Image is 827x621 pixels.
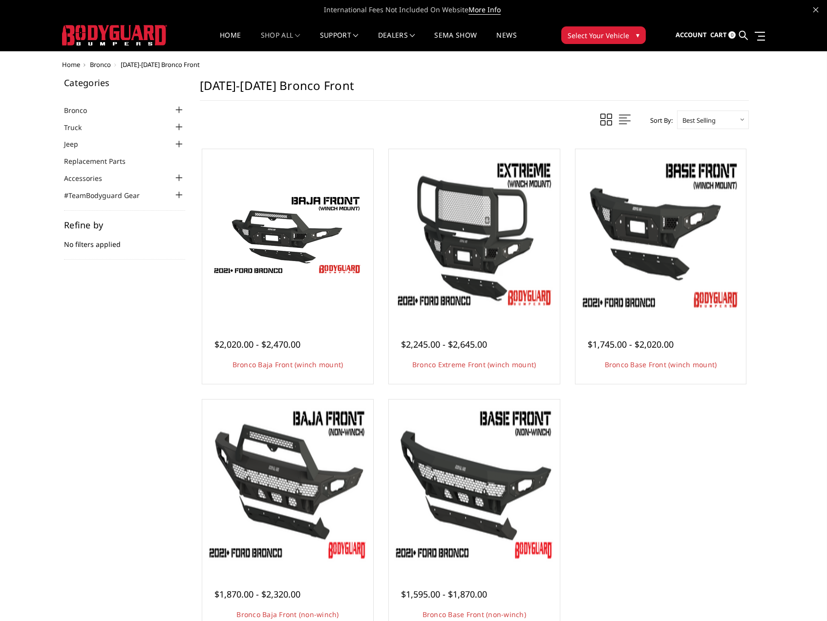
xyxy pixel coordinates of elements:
[64,221,185,260] div: No filters applied
[588,338,674,350] span: $1,745.00 - $2,020.00
[401,338,487,350] span: $2,245.00 - $2,645.00
[391,402,557,568] a: Bronco Base Front (non-winch) Bronco Base Front (non-winch)
[496,32,516,51] a: News
[214,338,300,350] span: $2,020.00 - $2,470.00
[391,402,557,568] img: Bronco Base Front (non-winch)
[236,610,339,619] a: Bronco Baja Front (non-winch)
[121,60,200,69] span: [DATE]-[DATE] Bronco Front
[64,105,99,115] a: Bronco
[64,221,185,229] h5: Refine by
[62,60,80,69] a: Home
[233,360,343,369] a: Bronco Baja Front (winch mount)
[220,32,241,51] a: Home
[64,173,114,183] a: Accessories
[636,30,639,40] span: ▾
[434,32,477,51] a: SEMA Show
[64,156,138,166] a: Replacement Parts
[676,30,707,39] span: Account
[401,588,487,600] span: $1,595.00 - $1,870.00
[214,588,300,600] span: $1,870.00 - $2,320.00
[412,360,536,369] a: Bronco Extreme Front (winch mount)
[423,610,526,619] a: Bronco Base Front (non-winch)
[568,30,629,41] span: Select Your Vehicle
[710,22,736,48] a: Cart 0
[200,78,749,101] h1: [DATE]-[DATE] Bronco Front
[391,152,557,318] a: Bronco Extreme Front (winch mount) Bronco Extreme Front (winch mount)
[605,360,717,369] a: Bronco Base Front (winch mount)
[64,78,185,87] h5: Categories
[261,32,300,51] a: shop all
[728,31,736,39] span: 0
[645,113,673,128] label: Sort By:
[205,152,371,318] a: Bodyguard Ford Bronco Bronco Baja Front (winch mount)
[64,139,90,149] a: Jeep
[710,30,727,39] span: Cart
[676,22,707,48] a: Account
[90,60,111,69] a: Bronco
[578,152,744,318] a: Freedom Series - Bronco Base Front Bumper Bronco Base Front (winch mount)
[62,25,167,45] img: BODYGUARD BUMPERS
[205,402,371,568] a: Bronco Baja Front (non-winch) Bronco Baja Front (non-winch)
[320,32,359,51] a: Support
[64,190,152,200] a: #TeamBodyguard Gear
[468,5,501,15] a: More Info
[378,32,415,51] a: Dealers
[64,122,94,133] a: Truck
[561,26,646,44] button: Select Your Vehicle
